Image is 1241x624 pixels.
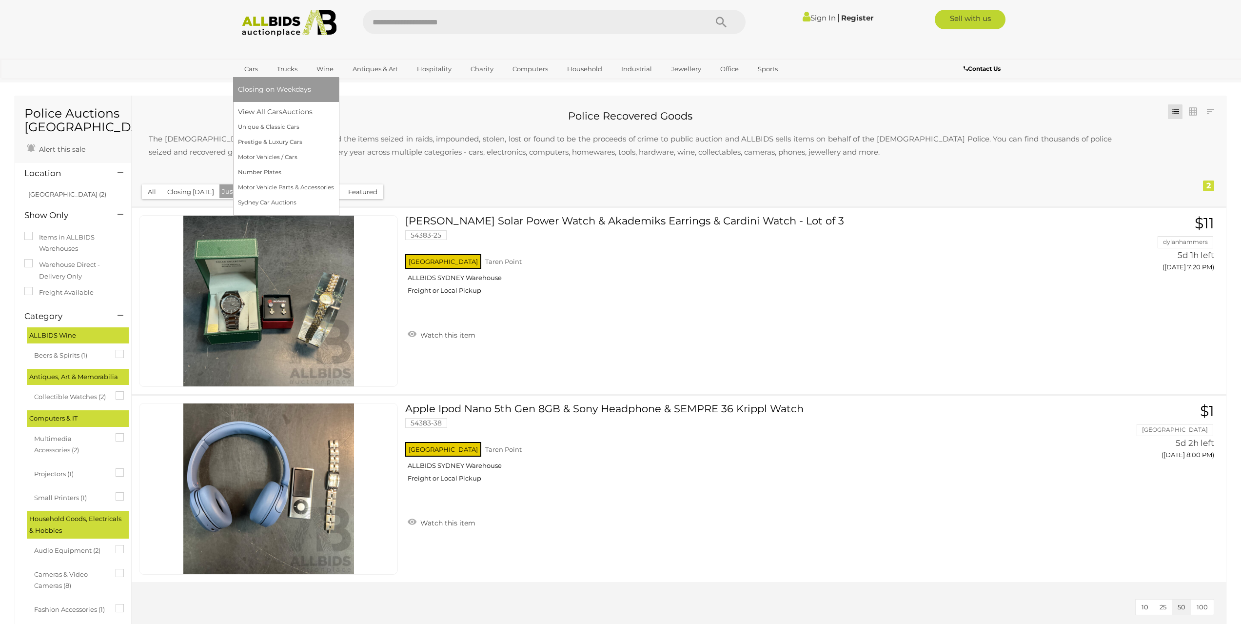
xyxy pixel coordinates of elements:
[236,10,342,37] img: Allbids.com.au
[142,184,162,200] button: All
[24,287,94,298] label: Freight Available
[841,13,873,22] a: Register
[34,602,107,615] span: Fashion Accessories (1)
[405,515,478,529] a: Watch this item
[665,61,708,77] a: Jewellery
[27,410,129,426] div: Computers & IT
[161,184,220,200] button: Closing [DATE]
[219,184,258,199] button: Just Listed
[615,61,658,77] a: Industrial
[1178,603,1185,611] span: 50
[34,431,107,456] span: Multimedia Accessories (2)
[27,511,129,539] div: Household Goods, Electricals & Hobbies
[24,312,103,321] h4: Category
[34,566,107,592] span: Cameras & Video Cameras (8)
[271,61,304,77] a: Trucks
[37,145,85,154] span: Alert this sale
[34,389,107,403] span: Collectible Watches (2)
[1142,603,1148,611] span: 10
[346,61,404,77] a: Antiques & Art
[183,403,354,574] img: 54383-38a.jpeg
[413,215,1037,302] a: [PERSON_NAME] Solar Power Watch & Akademiks Earrings & Cardini Watch - Lot of 3 54383-25 [GEOGRAP...
[1191,600,1214,615] button: 100
[1197,603,1208,611] span: 100
[1200,402,1214,420] span: $1
[418,519,475,527] span: Watch this item
[751,61,784,77] a: Sports
[506,61,554,77] a: Computers
[310,61,340,77] a: Wine
[27,327,129,343] div: ALLBIDS Wine
[964,65,1001,72] b: Contact Us
[1051,403,1217,464] a: $1 [GEOGRAPHIC_DATA] 5d 2h left ([DATE] 8:00 PM)
[418,331,475,340] span: Watch this item
[34,490,107,503] span: Small Printers (1)
[28,190,106,198] a: [GEOGRAPHIC_DATA] (2)
[183,216,354,386] img: 54383-25a.jpeg
[714,61,745,77] a: Office
[139,110,1122,121] h2: Police Recovered Goods
[803,13,836,22] a: Sign In
[24,141,88,156] a: Alert this sale
[935,10,1005,29] a: Sell with us
[24,107,121,134] h1: Police Auctions [GEOGRAPHIC_DATA]
[24,169,103,178] h4: Location
[1154,600,1172,615] button: 25
[1160,603,1166,611] span: 25
[964,63,1003,74] a: Contact Us
[24,232,121,255] label: Items in ALLBIDS Warehouses
[24,259,121,282] label: Warehouse Direct - Delivery Only
[413,403,1037,490] a: Apple Ipod Nano 5th Gen 8GB & Sony Headphone & SEMPRE 36 Krippl Watch 54383-38 [GEOGRAPHIC_DATA] ...
[139,122,1122,168] p: The [DEMOGRAPHIC_DATA] Police have got to send the items seized in raids, impounded, stolen, lost...
[697,10,746,34] button: Search
[238,61,264,77] a: Cars
[27,369,129,385] div: Antiques, Art & Memorabilia
[561,61,609,77] a: Household
[1195,214,1214,232] span: $11
[1203,181,1214,191] div: 2
[342,184,383,200] button: Featured
[34,347,107,361] span: Beers & Spirits (1)
[405,327,478,342] a: Watch this item
[1172,600,1191,615] button: 50
[24,211,103,220] h4: Show Only
[411,61,458,77] a: Hospitality
[1051,215,1217,276] a: $11 dylanhammers 5d 1h left ([DATE] 7:20 PM)
[1136,600,1154,615] button: 10
[837,12,840,23] span: |
[464,61,500,77] a: Charity
[34,466,107,480] span: Projectors (1)
[34,543,107,556] span: Audio Equipment (2)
